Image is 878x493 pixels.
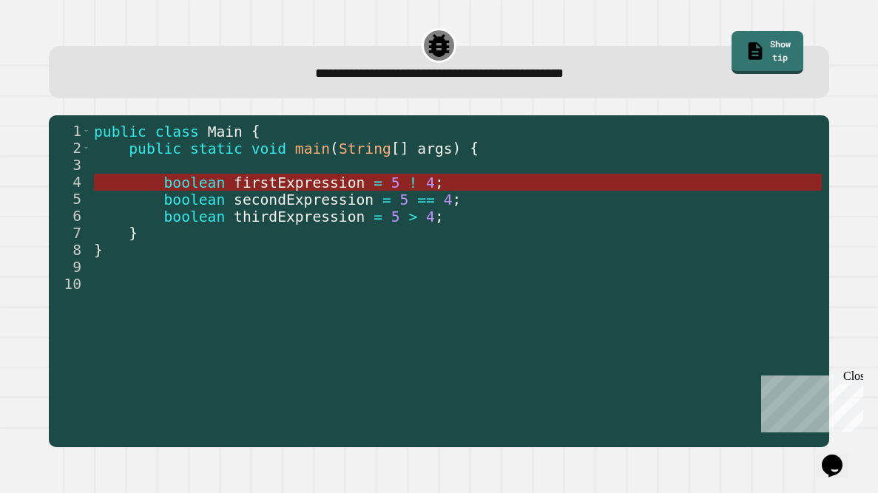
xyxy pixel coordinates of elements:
span: 5 [391,208,399,225]
iframe: chat widget [816,434,863,478]
span: boolean [163,208,225,225]
div: 7 [49,225,91,242]
div: 8 [49,242,91,259]
span: 5 [391,174,399,191]
div: 2 [49,140,91,157]
a: Show tip [732,31,804,75]
div: Chat with us now!Close [6,6,102,94]
span: main [294,140,329,157]
span: 5 [399,191,408,208]
div: 9 [49,259,91,276]
span: Main [207,123,242,140]
span: public [94,123,146,140]
span: public [129,140,181,157]
div: 4 [49,174,91,191]
span: class [155,123,198,140]
div: 6 [49,208,91,225]
span: = [374,208,382,225]
span: Toggle code folding, rows 2 through 7 [82,140,90,157]
span: String [339,140,391,157]
div: 3 [49,157,91,174]
span: thirdExpression [234,208,365,225]
div: 5 [49,191,91,208]
span: 4 [426,174,435,191]
div: 10 [49,276,91,293]
span: = [382,191,391,208]
span: = [374,174,382,191]
span: ! [408,174,417,191]
span: static [190,140,243,157]
span: firstExpression [234,174,365,191]
iframe: chat widget [755,370,863,432]
span: boolean [163,174,225,191]
span: 4 [426,208,435,225]
span: boolean [163,191,225,208]
span: void [251,140,286,157]
span: > [408,208,417,225]
span: == [417,191,435,208]
span: args [417,140,452,157]
div: 1 [49,123,91,140]
span: Toggle code folding, rows 1 through 8 [82,123,90,140]
span: secondExpression [234,191,374,208]
span: 4 [443,191,452,208]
